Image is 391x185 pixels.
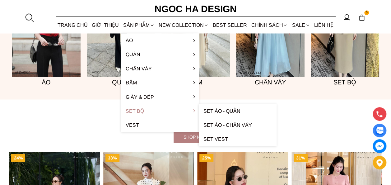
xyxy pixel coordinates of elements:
[333,78,356,85] font: Set bộ
[121,47,199,61] a: Quần
[199,118,277,132] a: Set Áo - Chân váy
[364,10,369,15] span: 0
[121,90,199,104] a: Giày & Dép
[358,14,365,21] img: img-CART-ICON-ksit0nf1
[121,17,156,33] div: SẢN PHẨM
[236,77,305,87] h5: Chân váy
[90,17,121,33] a: GIỚI THIỆU
[9,109,382,129] h4: Áo
[211,17,249,33] a: BEST SELLER
[149,2,242,17] a: Ngoc Ha Design
[87,77,155,87] h5: Quần
[12,77,81,87] h5: Áo
[121,75,199,89] a: Đầm
[373,124,386,137] a: Display image
[121,33,199,47] a: Áo
[56,17,90,33] a: TRANG CHỦ
[121,61,199,75] a: Chân váy
[174,133,218,140] div: Shop now
[199,104,277,118] a: Set Áo - Quần
[174,131,218,142] a: Shop now
[156,17,211,33] a: NEW COLLECTION
[199,132,277,146] a: Set Vest
[373,139,386,153] a: messenger
[375,127,383,135] img: Display image
[249,17,290,33] div: Chính sách
[290,17,312,33] a: SALE
[312,17,335,33] a: LIÊN HỆ
[121,118,199,132] a: Vest
[121,104,199,118] a: Set Bộ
